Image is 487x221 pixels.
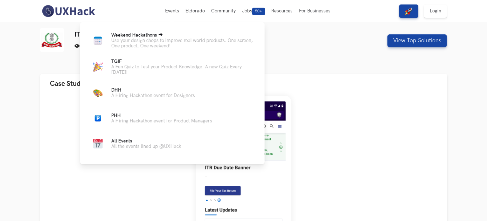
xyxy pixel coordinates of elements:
img: Party cap [93,62,103,72]
a: Party capTGIFA Fun Quiz to Test your Product Knowledge. A new Quiz Every [DATE]! [90,59,254,75]
img: Calendar new [93,36,103,45]
img: Parking [95,115,101,121]
p: A Fun Quiz to Test your Product Knowledge. A new Quiz Every [DATE]! [111,64,254,75]
span: PHH [111,113,121,118]
span: TGIF [111,59,122,64]
a: CalendarAll EventsAll the events lined up @UXHack [90,136,254,151]
a: ParkingPHHA Hiring Hackathon event for Product Managers [90,111,254,126]
img: rocket [405,7,413,15]
p: A Hiring Hackathon event for Product Managers [111,118,212,124]
img: Color Palette [93,88,103,98]
span: DHH [111,87,122,93]
p: A Hiring Hackathon event for Designers [111,93,195,98]
img: UXHack-logo.png [40,4,97,18]
img: IT Returns portal logo [40,28,64,52]
span: Weekend Hackathons [111,32,157,38]
a: Login [424,4,447,18]
a: Calendar newWeekend HackathonsUse your design chops to improve real world products. One screen, O... [90,32,254,49]
p: Use your design chops to improve real world products. One screen, One product, One weekend! [111,38,254,49]
img: Calendar [93,139,103,148]
span: 306 [74,44,89,49]
button: View Top Solutions [387,34,447,47]
span: All Events [111,138,132,144]
h3: IT Returns portal: Improve Income Tax Filing Landing page [74,31,344,38]
span: Case Study details [50,79,106,88]
p: All the events lined up @UXHack [111,144,181,149]
span: 50+ [252,8,265,15]
button: Case Study details [40,74,447,94]
a: Color PaletteDHHA Hiring Hackathon event for Designers [90,85,254,100]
